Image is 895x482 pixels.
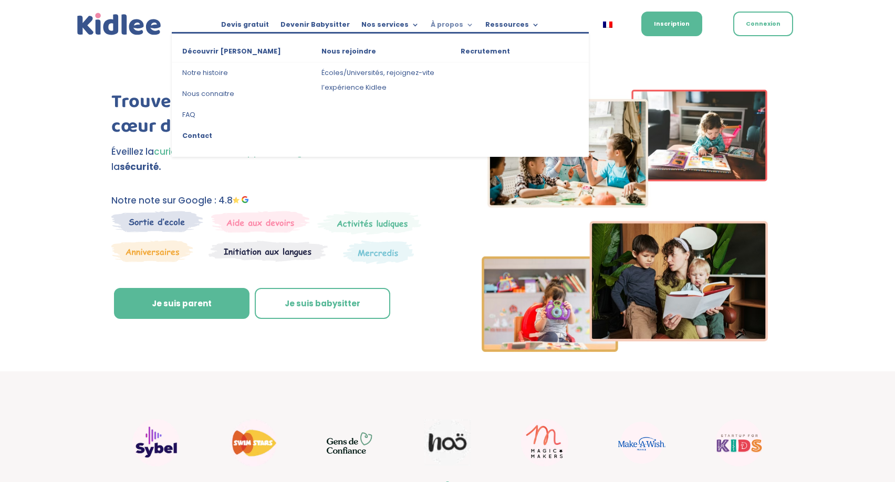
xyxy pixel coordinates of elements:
[111,211,203,232] img: Sortie decole
[694,414,784,472] div: 14 / 22
[597,416,686,469] div: 13 / 22
[403,414,492,472] div: 11 / 22
[431,21,474,33] a: À propos
[75,10,164,38] img: logo_kidlee_bleu
[111,90,429,144] h1: Trouvez votre babysitter coup de cœur dès cette semaine
[618,422,665,464] img: Make a wish
[450,44,589,62] a: Recrutement
[75,10,164,38] a: Kidlee Logo
[111,144,429,175] p: Éveillez la favorisez , tout en assurant la
[172,125,311,146] a: Contact
[311,44,450,62] a: Nous rejoindre
[111,240,193,262] img: Anniversaire
[154,145,195,158] span: curiosité,
[172,104,311,125] a: FAQ
[209,414,298,472] div: 9 / 22
[280,21,350,33] a: Devenir Babysitter
[255,288,390,319] a: Je suis babysitter
[521,419,568,466] img: Magic makers
[230,419,277,466] img: Swim stars
[641,12,702,36] a: Inscription
[343,240,414,264] img: Thematique
[715,419,763,466] img: startup for kids
[114,288,249,319] a: Je suis parent
[482,342,768,355] picture: Imgs-2
[327,432,374,454] img: GDC
[424,420,471,466] img: Noo
[237,145,308,158] span: l’apprentissage
[361,21,419,33] a: Nos services
[603,22,612,28] img: Français
[120,160,161,173] strong: sécurité.
[111,414,201,472] div: 8 / 22
[500,414,589,472] div: 12 / 22
[132,419,180,466] img: Sybel
[111,193,429,208] p: Notre note sur Google : 4.8
[317,211,421,235] img: Mercredi
[172,83,311,104] a: Nous connaitre
[306,419,395,466] div: 10 / 22
[172,62,311,83] a: Notre histoire
[311,62,450,98] a: Écoles/Universités, rejoignez-vite l’expérience Kidlee
[211,211,310,233] img: weekends
[172,44,311,62] a: Découvrir [PERSON_NAME]
[733,12,793,36] a: Connexion
[221,21,269,33] a: Devis gratuit
[485,21,539,33] a: Ressources
[209,240,328,262] img: Atelier thematique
